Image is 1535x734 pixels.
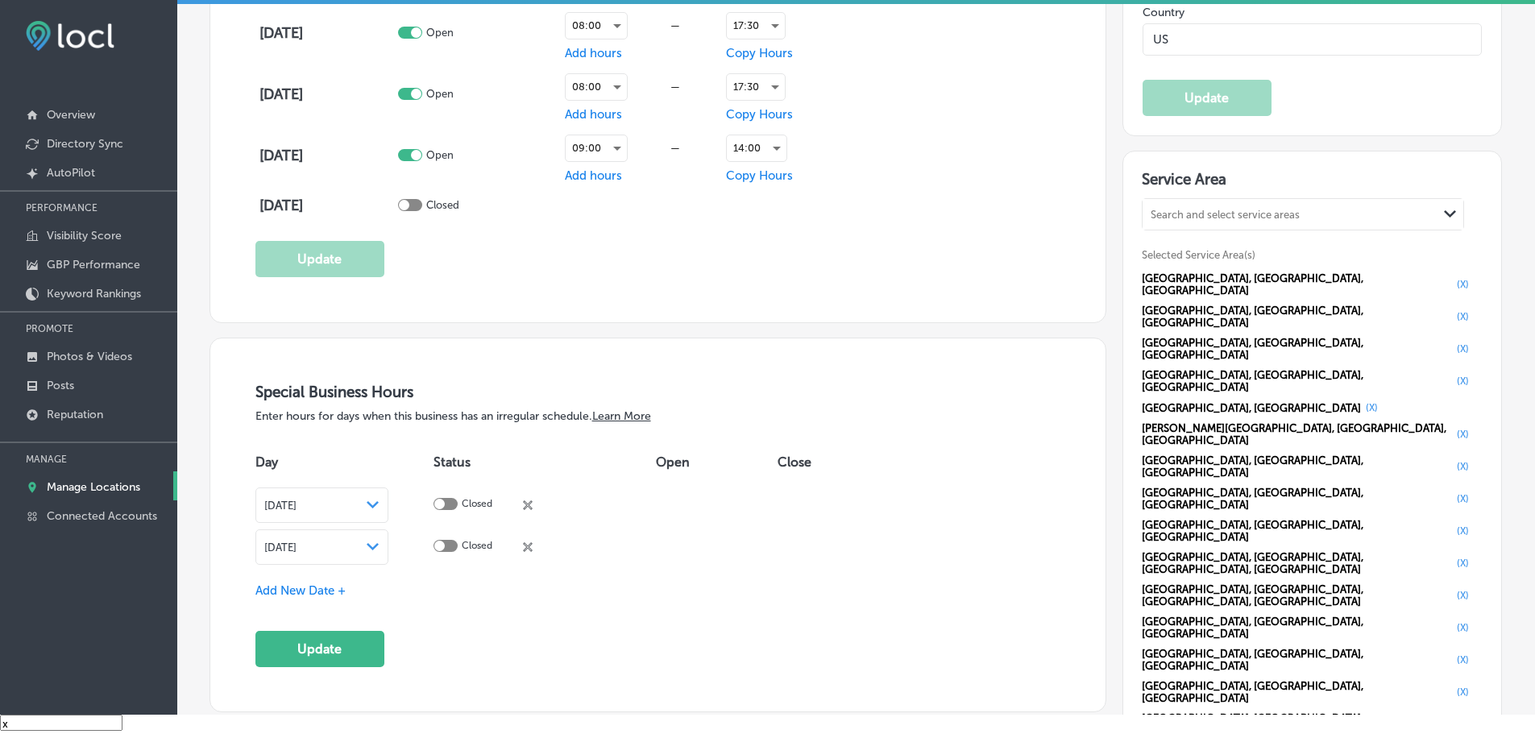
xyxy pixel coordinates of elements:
[1142,454,1452,479] span: [GEOGRAPHIC_DATA], [GEOGRAPHIC_DATA], [GEOGRAPHIC_DATA]
[1142,487,1452,511] span: [GEOGRAPHIC_DATA], [GEOGRAPHIC_DATA], [GEOGRAPHIC_DATA]
[1452,428,1474,441] button: (X)
[1142,170,1482,194] h3: Service Area
[1142,305,1452,329] span: [GEOGRAPHIC_DATA], [GEOGRAPHIC_DATA], [GEOGRAPHIC_DATA]
[1142,616,1452,640] span: [GEOGRAPHIC_DATA], [GEOGRAPHIC_DATA], [GEOGRAPHIC_DATA]
[727,13,785,39] div: 17:30
[255,583,346,598] span: Add New Date +
[628,19,722,31] div: —
[565,46,622,60] span: Add hours
[726,168,793,183] span: Copy Hours
[47,137,123,151] p: Directory Sync
[47,229,122,243] p: Visibility Score
[1452,686,1474,699] button: (X)
[434,439,656,484] th: Status
[264,541,297,554] span: [DATE]
[426,88,454,100] p: Open
[628,142,722,154] div: —
[426,199,459,211] p: Closed
[1151,209,1300,221] div: Search and select service areas
[565,107,622,122] span: Add hours
[1142,551,1452,575] span: [GEOGRAPHIC_DATA], [GEOGRAPHIC_DATA], [GEOGRAPHIC_DATA], [GEOGRAPHIC_DATA]
[778,439,860,484] th: Close
[26,21,114,51] img: fda3e92497d09a02dc62c9cd864e3231.png
[1452,621,1474,634] button: (X)
[1452,342,1474,355] button: (X)
[1143,23,1482,56] input: Country
[1142,519,1452,543] span: [GEOGRAPHIC_DATA], [GEOGRAPHIC_DATA], [GEOGRAPHIC_DATA]
[1361,401,1383,414] button: (X)
[1452,278,1474,291] button: (X)
[1143,80,1272,116] button: Update
[255,631,384,667] button: Update
[426,149,454,161] p: Open
[264,500,297,512] span: [DATE]
[47,379,74,392] p: Posts
[727,74,785,100] div: 17:30
[255,439,434,484] th: Day
[726,107,793,122] span: Copy Hours
[566,74,627,100] div: 08:00
[1143,6,1482,19] label: Country
[1452,460,1474,473] button: (X)
[462,540,492,555] p: Closed
[1142,680,1452,704] span: [GEOGRAPHIC_DATA], [GEOGRAPHIC_DATA], [GEOGRAPHIC_DATA]
[47,509,157,523] p: Connected Accounts
[47,108,95,122] p: Overview
[1142,583,1452,608] span: [GEOGRAPHIC_DATA], [GEOGRAPHIC_DATA], [GEOGRAPHIC_DATA], [GEOGRAPHIC_DATA]
[566,13,627,39] div: 08:00
[426,27,454,39] p: Open
[47,166,95,180] p: AutoPilot
[47,350,132,363] p: Photos & Videos
[1452,589,1474,602] button: (X)
[1142,648,1452,672] span: [GEOGRAPHIC_DATA], [GEOGRAPHIC_DATA], [GEOGRAPHIC_DATA]
[592,409,651,423] a: Learn More
[259,85,394,103] h4: [DATE]
[1142,369,1452,393] span: [GEOGRAPHIC_DATA], [GEOGRAPHIC_DATA], [GEOGRAPHIC_DATA]
[47,480,140,494] p: Manage Locations
[47,408,103,421] p: Reputation
[259,147,394,164] h4: [DATE]
[1452,557,1474,570] button: (X)
[1452,310,1474,323] button: (X)
[255,241,384,277] button: Update
[255,383,1061,401] h3: Special Business Hours
[1142,249,1255,261] span: Selected Service Area(s)
[1142,337,1452,361] span: [GEOGRAPHIC_DATA], [GEOGRAPHIC_DATA], [GEOGRAPHIC_DATA]
[1452,492,1474,505] button: (X)
[566,135,627,161] div: 09:00
[47,258,140,272] p: GBP Performance
[1452,375,1474,388] button: (X)
[1142,402,1361,414] span: [GEOGRAPHIC_DATA], [GEOGRAPHIC_DATA]
[47,287,141,301] p: Keyword Rankings
[1452,653,1474,666] button: (X)
[628,81,722,93] div: —
[1452,525,1474,537] button: (X)
[565,168,622,183] span: Add hours
[462,498,492,513] p: Closed
[1142,422,1452,446] span: [PERSON_NAME][GEOGRAPHIC_DATA], [GEOGRAPHIC_DATA], [GEOGRAPHIC_DATA]
[726,46,793,60] span: Copy Hours
[656,439,778,484] th: Open
[727,135,786,161] div: 14:00
[259,197,394,214] h4: [DATE]
[259,24,394,42] h4: [DATE]
[255,409,1061,423] p: Enter hours for days when this business has an irregular schedule.
[1142,272,1452,297] span: [GEOGRAPHIC_DATA], [GEOGRAPHIC_DATA], [GEOGRAPHIC_DATA]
